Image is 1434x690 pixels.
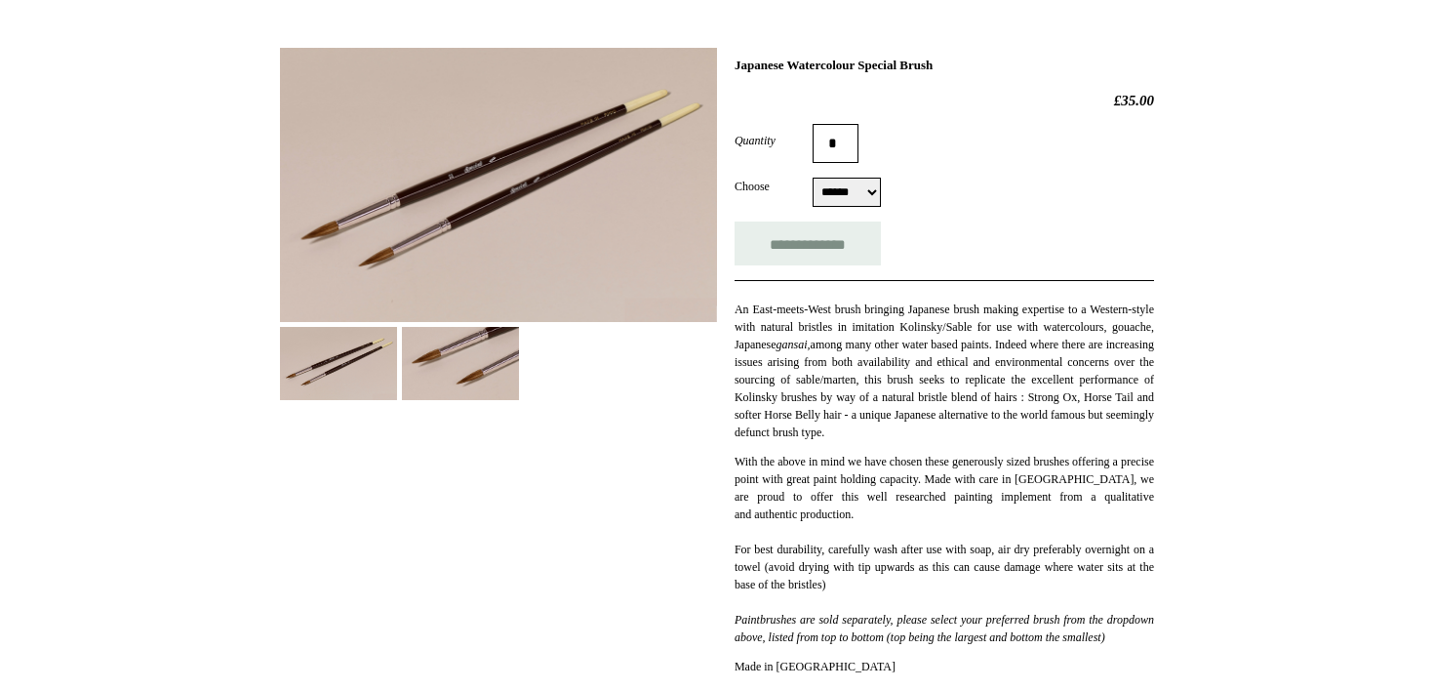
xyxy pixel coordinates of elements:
[735,92,1154,109] h2: £35.00
[735,455,1154,591] span: With the above in mind we have chosen these generously sized brushes offering a precise point wit...
[735,132,813,149] label: Quantity
[735,178,813,195] label: Choose
[735,301,1154,441] p: An East-meets-West brush bringing Japanese brush making expertise to a Western-style with natural...
[735,613,1154,644] em: Paintbrushes are sold separately, please select your preferred brush from the dropdown above, lis...
[735,58,1154,73] h1: Japanese Watercolour Special Brush
[777,338,811,351] em: gansai,
[735,658,1154,675] p: Made in [GEOGRAPHIC_DATA]
[280,48,717,322] img: Japanese Watercolour Special Brush
[280,327,397,400] img: Japanese Watercolour Special Brush
[402,327,519,400] img: Japanese Watercolour Special Brush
